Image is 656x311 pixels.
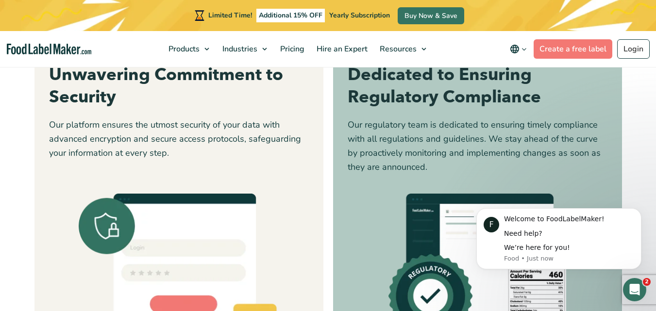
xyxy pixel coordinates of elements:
[166,44,201,54] span: Products
[49,118,309,160] p: Our platform ensures the utmost security of your data with advanced encryption and secure access ...
[329,11,390,20] span: Yearly Subscription
[314,44,369,54] span: Hire an Expert
[274,31,308,67] a: Pricing
[277,44,305,54] span: Pricing
[398,7,464,24] a: Buy Now & Save
[49,64,309,108] h3: Unwavering Commitment to Security
[219,44,258,54] span: Industries
[377,44,418,54] span: Resources
[534,39,612,59] a: Create a free label
[217,31,272,67] a: Industries
[348,64,607,108] h3: Dedicated to Ensuring Regulatory Compliance
[348,118,607,174] p: Our regulatory team is dedicated to ensuring timely compliance with all regulations and guideline...
[462,194,656,285] iframe: Intercom notifications message
[311,31,371,67] a: Hire an Expert
[617,39,650,59] a: Login
[374,31,431,67] a: Resources
[643,278,651,286] span: 2
[623,278,646,301] iframe: Intercom live chat
[256,9,325,22] span: Additional 15% OFF
[208,11,252,20] span: Limited Time!
[163,31,214,67] a: Products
